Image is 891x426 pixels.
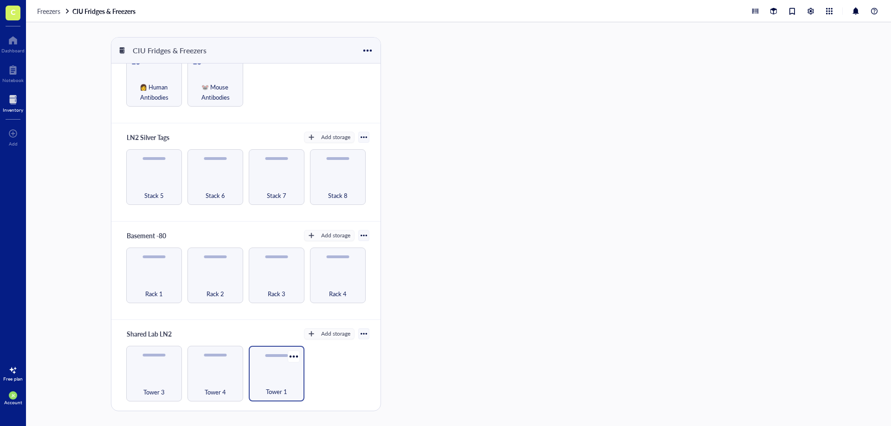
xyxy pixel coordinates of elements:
span: Stack 7 [267,191,286,201]
span: Rack 3 [268,289,285,299]
div: Add storage [321,231,350,240]
div: Notebook [2,77,24,83]
div: Shared Lab LN2 [123,327,178,340]
div: Add storage [321,330,350,338]
span: 🐭 Mouse Antibodies [192,82,239,102]
span: Freezers [37,6,60,16]
a: Freezers [37,7,71,15]
div: Inventory [3,107,23,113]
div: Add storage [321,133,350,141]
div: Dashboard [1,48,25,53]
a: Dashboard [1,33,25,53]
span: JK [11,393,15,398]
div: Add [9,141,18,146]
span: Rack 4 [329,289,347,299]
span: Stack 5 [144,191,164,201]
div: Free plan [3,376,23,381]
span: Stack 6 [206,191,225,201]
a: Notebook [2,63,24,83]
button: Add storage [304,328,355,339]
span: Tower 3 [143,387,165,397]
button: Add storage [304,132,355,143]
span: Rack 2 [207,289,224,299]
div: LN2 Silver Tags [123,131,178,144]
div: Account [4,400,22,405]
div: CIU Fridges & Freezers [129,43,211,58]
button: Add storage [304,230,355,241]
span: Stack 8 [328,191,348,201]
span: Tower 4 [205,387,226,397]
span: 👩 Human Antibodies [130,82,178,102]
span: C [11,6,16,18]
a: CIU Fridges & Freezers [72,7,137,15]
a: Inventory [3,92,23,113]
span: Rack 1 [145,289,163,299]
div: Basement -80 [123,229,178,242]
span: Tower 1 [266,387,287,397]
